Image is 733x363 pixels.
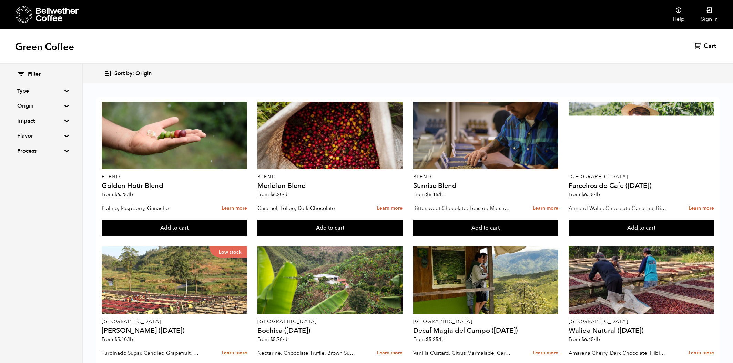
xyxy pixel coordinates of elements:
p: Blend [102,174,247,179]
span: /lb [127,336,133,343]
p: [GEOGRAPHIC_DATA] [102,319,247,324]
bdi: 6.15 [581,191,600,198]
button: Sort by: Origin [104,65,152,82]
bdi: 5.78 [270,336,289,343]
span: /lb [594,336,600,343]
h4: Decaf Magia del Campo ([DATE]) [413,327,558,334]
a: Cart [694,42,718,50]
p: Blend [413,174,558,179]
span: $ [581,336,584,343]
span: From [413,191,445,198]
a: Learn more [533,346,558,361]
span: From [102,191,133,198]
span: /lb [283,191,289,198]
span: Cart [704,42,716,50]
span: From [413,336,445,343]
bdi: 5.10 [114,336,133,343]
span: $ [270,191,273,198]
p: [GEOGRAPHIC_DATA] [257,319,403,324]
a: Learn more [377,201,403,216]
bdi: 6.45 [581,336,600,343]
span: Filter [28,71,41,78]
p: Bittersweet Chocolate, Toasted Marshmallow, Candied Orange, Praline [413,203,512,213]
a: Learn more [377,346,403,361]
a: Learn more [689,346,714,361]
h4: Walida Natural ([DATE]) [569,327,714,334]
p: Almond Wafer, Chocolate Ganache, Bing Cherry [569,203,667,213]
span: $ [114,191,117,198]
summary: Type [17,87,65,95]
p: [GEOGRAPHIC_DATA] [569,174,714,179]
p: Amarena Cherry, Dark Chocolate, Hibiscus [569,348,667,358]
span: $ [581,191,584,198]
p: Vanilla Custard, Citrus Marmalade, Caramel [413,348,512,358]
span: /lb [127,191,133,198]
span: /lb [283,336,289,343]
button: Add to cart [102,220,247,236]
span: From [569,191,600,198]
h4: Bochica ([DATE]) [257,327,403,334]
h4: Meridian Blend [257,182,403,189]
h4: [PERSON_NAME] ([DATE]) [102,327,247,334]
h4: Parceiros do Cafe ([DATE]) [569,182,714,189]
span: From [257,336,289,343]
bdi: 5.25 [426,336,445,343]
summary: Impact [17,117,65,125]
p: [GEOGRAPHIC_DATA] [413,319,558,324]
p: [GEOGRAPHIC_DATA] [569,319,714,324]
a: Learn more [222,346,247,361]
p: Blend [257,174,403,179]
summary: Flavor [17,132,65,140]
p: Low stock [209,246,247,258]
p: Caramel, Toffee, Dark Chocolate [257,203,356,213]
a: Low stock [102,246,247,314]
span: $ [270,336,273,343]
h4: Sunrise Blend [413,182,558,189]
summary: Process [17,147,65,155]
span: $ [426,191,429,198]
span: From [102,336,133,343]
summary: Origin [17,102,65,110]
bdi: 6.20 [270,191,289,198]
button: Add to cart [413,220,558,236]
span: /lb [438,336,445,343]
h4: Golden Hour Blend [102,182,247,189]
button: Add to cart [569,220,714,236]
a: Learn more [689,201,714,216]
span: /lb [594,191,600,198]
span: Sort by: Origin [114,70,152,78]
bdi: 6.15 [426,191,445,198]
span: $ [114,336,117,343]
a: Learn more [533,201,558,216]
bdi: 6.25 [114,191,133,198]
h1: Green Coffee [15,41,74,53]
span: /lb [438,191,445,198]
span: From [257,191,289,198]
p: Nectarine, Chocolate Truffle, Brown Sugar [257,348,356,358]
p: Turbinado Sugar, Candied Grapefruit, Spiced Plum [102,348,200,358]
button: Add to cart [257,220,403,236]
p: Praline, Raspberry, Ganache [102,203,200,213]
span: $ [426,336,429,343]
a: Learn more [222,201,247,216]
span: From [569,336,600,343]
